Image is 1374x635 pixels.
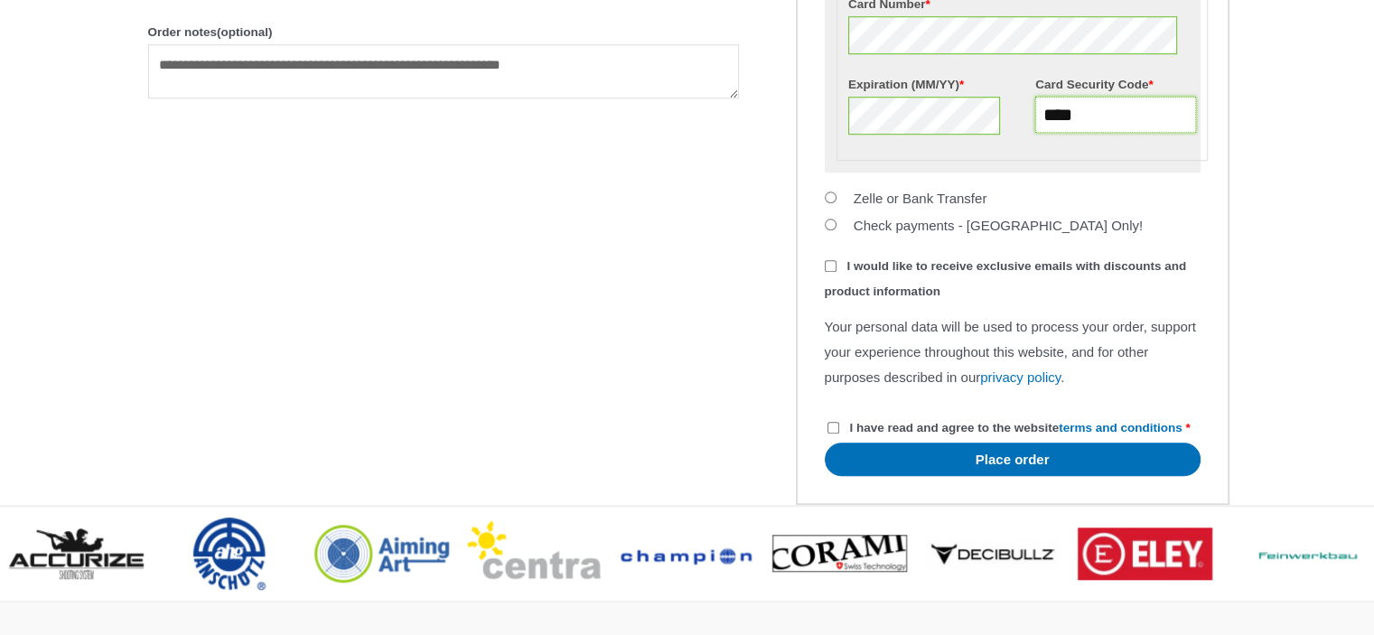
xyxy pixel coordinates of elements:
[1078,528,1212,580] img: brand logo
[848,72,1009,97] label: Expiration (MM/YY)
[980,369,1061,385] a: privacy policy
[825,259,1187,298] span: I would like to receive exclusive emails with discounts and product information
[1185,421,1190,434] abbr: required
[1059,421,1182,434] a: terms and conditions
[825,260,837,272] input: I would like to receive exclusive emails with discounts and product information
[1035,72,1196,97] label: Card Security Code
[825,443,1201,476] button: Place order
[148,20,739,44] label: Order notes
[849,421,1182,434] span: I have read and agree to the website
[825,314,1201,390] p: Your personal data will be used to process your order, support your experience throughout this we...
[854,218,1143,233] label: Check payments - [GEOGRAPHIC_DATA] Only!
[854,191,987,206] label: Zelle or Bank Transfer
[827,422,839,434] input: I have read and agree to the websiteterms and conditions *
[217,25,272,39] span: (optional)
